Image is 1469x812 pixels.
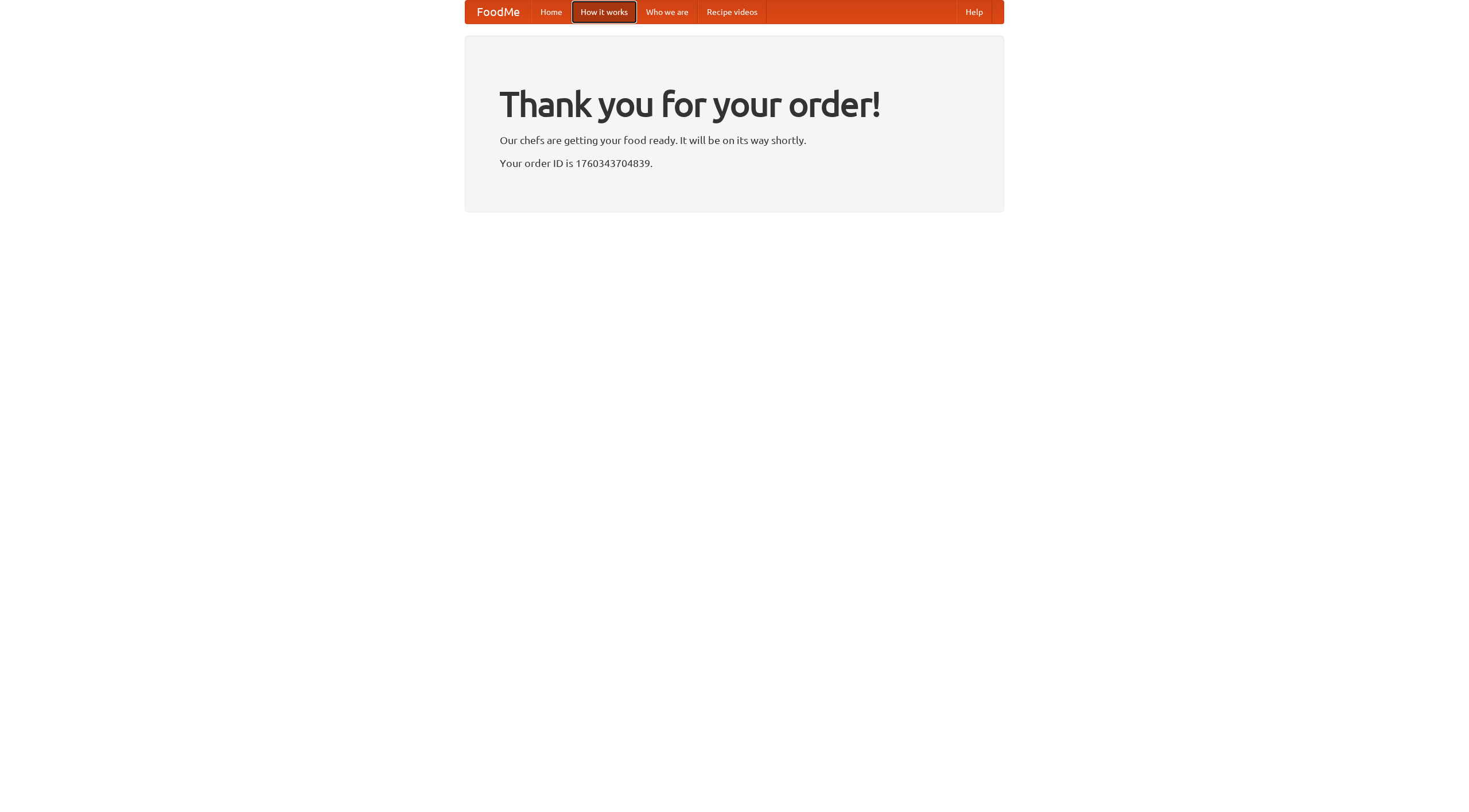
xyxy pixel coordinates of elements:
[698,1,767,24] a: Recipe videos
[500,131,969,149] p: Our chefs are getting your food ready. It will be on its way shortly.
[500,76,969,131] h1: Thank you for your order!
[465,1,531,24] a: FoodMe
[572,1,637,24] a: How it works
[500,154,969,172] p: Your order ID is 1760343704839.
[957,1,992,24] a: Help
[531,1,572,24] a: Home
[637,1,698,24] a: Who we are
